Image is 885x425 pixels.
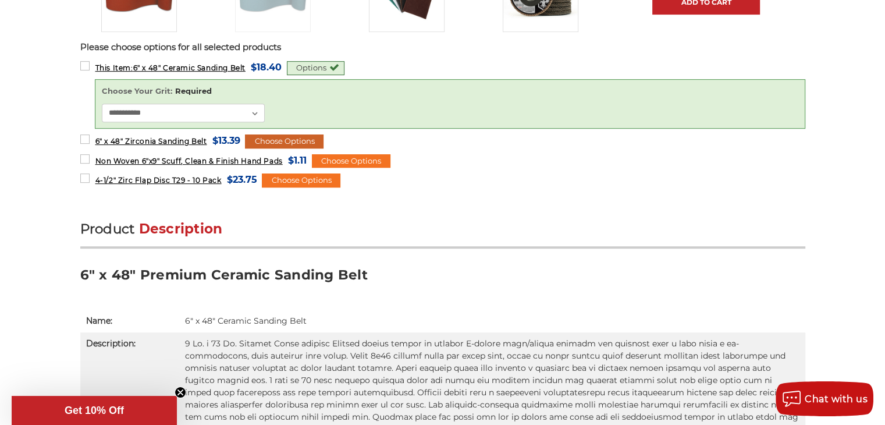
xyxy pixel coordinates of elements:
span: Product [80,221,135,237]
p: Please choose options for all selected products [80,41,805,54]
span: Description [139,221,223,237]
td: 6" x 48" Ceramic Sanding Belt [179,310,805,332]
strong: This Item: [95,63,133,72]
div: Get 10% OffClose teaser [12,396,177,425]
button: Chat with us [776,381,873,416]
span: Non Woven 6"x9" Scuff, Clean & Finish Hand Pads [95,157,282,165]
span: Get 10% Off [65,405,124,416]
div: Choose Options [262,173,340,187]
span: Chat with us [805,394,868,405]
div: Options [287,61,344,75]
div: Choose Options [245,134,324,148]
span: $23.75 [226,172,257,187]
span: $13.39 [212,133,240,148]
strong: Name: [86,316,112,326]
h3: 6" x 48" Premium Ceramic Sanding Belt [80,266,805,292]
label: Choose Your Grit: [102,86,798,97]
span: $1.11 [288,153,307,168]
span: 6" x 48" Ceramic Sanding Belt [95,63,245,72]
button: Close teaser [175,387,186,398]
strong: Description: [86,338,136,349]
span: $18.40 [251,59,282,75]
span: 6" x 48" Zirconia Sanding Belt [95,137,207,146]
small: Required [175,86,212,95]
span: 4-1/2" Zirc Flap Disc T29 - 10 Pack [95,176,221,185]
div: Choose Options [312,154,390,168]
